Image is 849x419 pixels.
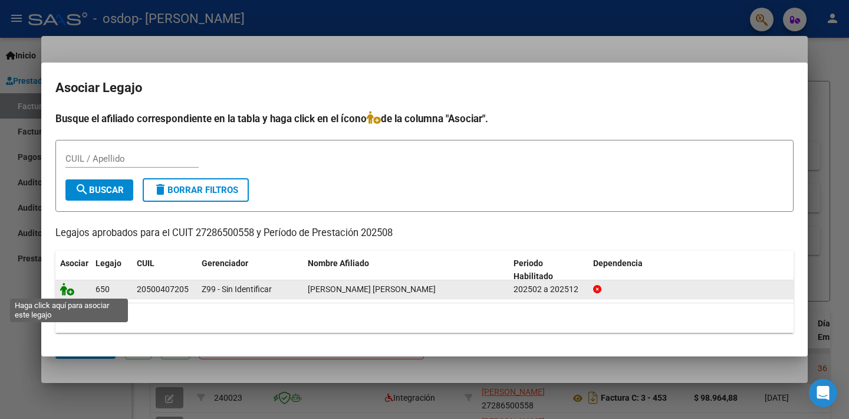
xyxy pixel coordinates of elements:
span: 650 [96,284,110,294]
button: Borrar Filtros [143,178,249,202]
datatable-header-cell: Legajo [91,251,132,290]
span: Gerenciador [202,258,248,268]
datatable-header-cell: Nombre Afiliado [303,251,509,290]
datatable-header-cell: Asociar [55,251,91,290]
button: Buscar [65,179,133,201]
h2: Asociar Legajo [55,77,794,99]
span: CUIL [137,258,154,268]
div: 1 registros [55,303,794,333]
span: Z99 - Sin Identificar [202,284,272,294]
datatable-header-cell: Gerenciador [197,251,303,290]
datatable-header-cell: Dependencia [588,251,794,290]
h4: Busque el afiliado correspondiente en la tabla y haga click en el ícono de la columna "Asociar". [55,111,794,126]
mat-icon: delete [153,182,167,197]
span: Legajo [96,258,121,268]
span: Periodo Habilitado [514,258,553,281]
p: Legajos aprobados para el CUIT 27286500558 y Período de Prestación 202508 [55,226,794,241]
span: Nombre Afiliado [308,258,369,268]
mat-icon: search [75,182,89,197]
datatable-header-cell: Periodo Habilitado [509,251,588,290]
span: Asociar [60,258,88,268]
div: 20500407205 [137,283,189,296]
span: Dependencia [593,258,643,268]
span: Borrar Filtros [153,185,238,195]
div: Open Intercom Messenger [809,379,837,407]
span: Buscar [75,185,124,195]
datatable-header-cell: CUIL [132,251,197,290]
div: 202502 a 202512 [514,283,584,296]
span: CAMPODONICO OJEDA JUAN ISMAEL [308,284,436,294]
